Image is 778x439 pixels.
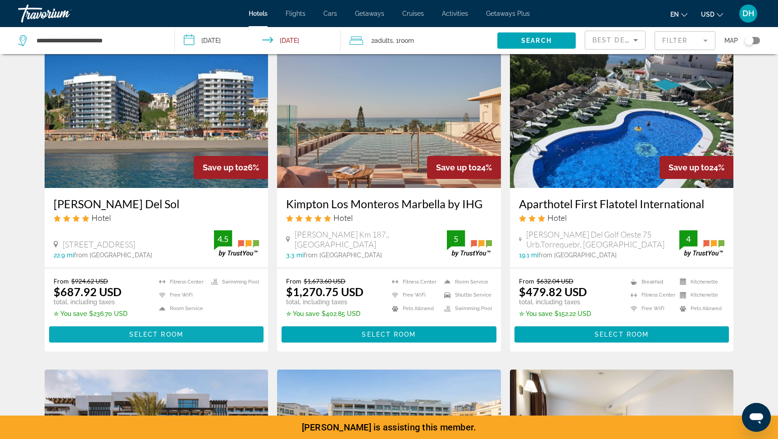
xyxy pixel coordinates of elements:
[286,310,319,317] span: ✮ You save
[547,213,567,223] span: Hotel
[286,252,304,259] span: 3.3 mi
[440,304,492,313] li: Swimming Pool
[207,277,259,286] li: Swimming Pool
[286,197,492,210] a: Kimpton Los Monteros Marbella by IHG
[71,277,108,285] del: $924.62 USD
[519,277,534,285] span: From
[486,10,530,17] a: Getaways Plus
[669,163,709,172] span: Save up to
[519,310,591,317] p: $152.22 USD
[447,233,465,244] div: 5
[402,10,424,17] a: Cruises
[442,10,468,17] a: Activities
[521,37,552,44] span: Search
[323,10,337,17] a: Cars
[447,230,492,257] img: trustyou-badge.svg
[54,298,127,306] p: total, including taxes
[214,230,259,257] img: trustyou-badge.svg
[675,291,724,300] li: Kitchenette
[49,329,264,338] a: Select Room
[54,285,122,298] ins: $687.92 USD
[675,304,724,313] li: Pets Allowed
[371,34,393,47] span: 2
[701,11,714,18] span: USD
[738,37,760,45] button: Toggle map
[514,329,729,338] a: Select Room
[374,37,393,44] span: Adults
[362,331,416,338] span: Select Room
[440,291,492,300] li: Shuttle Service
[519,213,725,223] div: 3 star Hotel
[724,34,738,47] span: Map
[49,326,264,343] button: Select Room
[526,229,680,249] span: [PERSON_NAME] Del Golf Oeste 75 Urb.Torrequebr, [GEOGRAPHIC_DATA]
[626,304,675,313] li: Free WiFi
[155,277,207,286] li: Fitness Center
[129,331,183,338] span: Select Room
[393,34,414,47] span: , 1
[655,31,715,50] button: Filter
[295,229,447,249] span: [PERSON_NAME] Km 187., [GEOGRAPHIC_DATA]
[427,156,501,179] div: 24%
[595,331,649,338] span: Select Room
[286,310,364,317] p: $402.85 USD
[203,163,243,172] span: Save up to
[286,298,364,306] p: total, including taxes
[660,156,733,179] div: 24%
[304,252,382,259] span: from [GEOGRAPHIC_DATA]
[436,163,477,172] span: Save up to
[341,27,497,54] button: Travelers: 2 adults, 0 children
[54,310,87,317] span: ✮ You save
[18,2,108,25] a: Travorium
[626,291,675,300] li: Fitness Center
[54,277,69,285] span: From
[519,197,725,210] a: Aparthotel First Flatotel International
[742,9,754,18] span: DH
[519,298,591,306] p: total, including taxes
[519,310,552,317] span: ✮ You save
[670,11,679,18] span: en
[675,277,724,286] li: Kitchenette
[519,285,587,298] ins: $479.82 USD
[63,239,135,249] span: [STREET_ADDRESS]
[155,304,207,313] li: Room Service
[592,37,639,44] span: Best Deals
[537,277,573,285] del: $632.04 USD
[286,10,305,17] a: Flights
[592,35,638,46] mat-select: Sort by
[155,291,207,300] li: Free WiFi
[519,252,538,259] span: 19.1 mi
[74,252,152,259] span: from [GEOGRAPHIC_DATA]
[538,252,617,259] span: from [GEOGRAPHIC_DATA]
[54,213,259,223] div: 4 star Hotel
[91,213,111,223] span: Hotel
[302,422,477,433] span: [PERSON_NAME] is assisting this member.
[286,285,364,298] ins: $1,270.75 USD
[249,10,268,17] a: Hotels
[510,44,734,188] img: Hotel image
[497,32,576,49] button: Search
[54,197,259,210] a: [PERSON_NAME] Del Sol
[701,8,723,21] button: Change currency
[282,329,496,338] a: Select Room
[679,233,697,244] div: 4
[304,277,346,285] del: $1,673.60 USD
[45,44,268,188] img: Hotel image
[54,310,127,317] p: $236.70 USD
[54,252,74,259] span: 22.9 mi
[626,277,675,286] li: Breakfast
[333,213,353,223] span: Hotel
[355,10,384,17] a: Getaways
[175,27,341,54] button: Check-in date: Dec 1, 2025 Check-out date: Dec 7, 2025
[742,403,771,432] iframe: Button to launch messaging window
